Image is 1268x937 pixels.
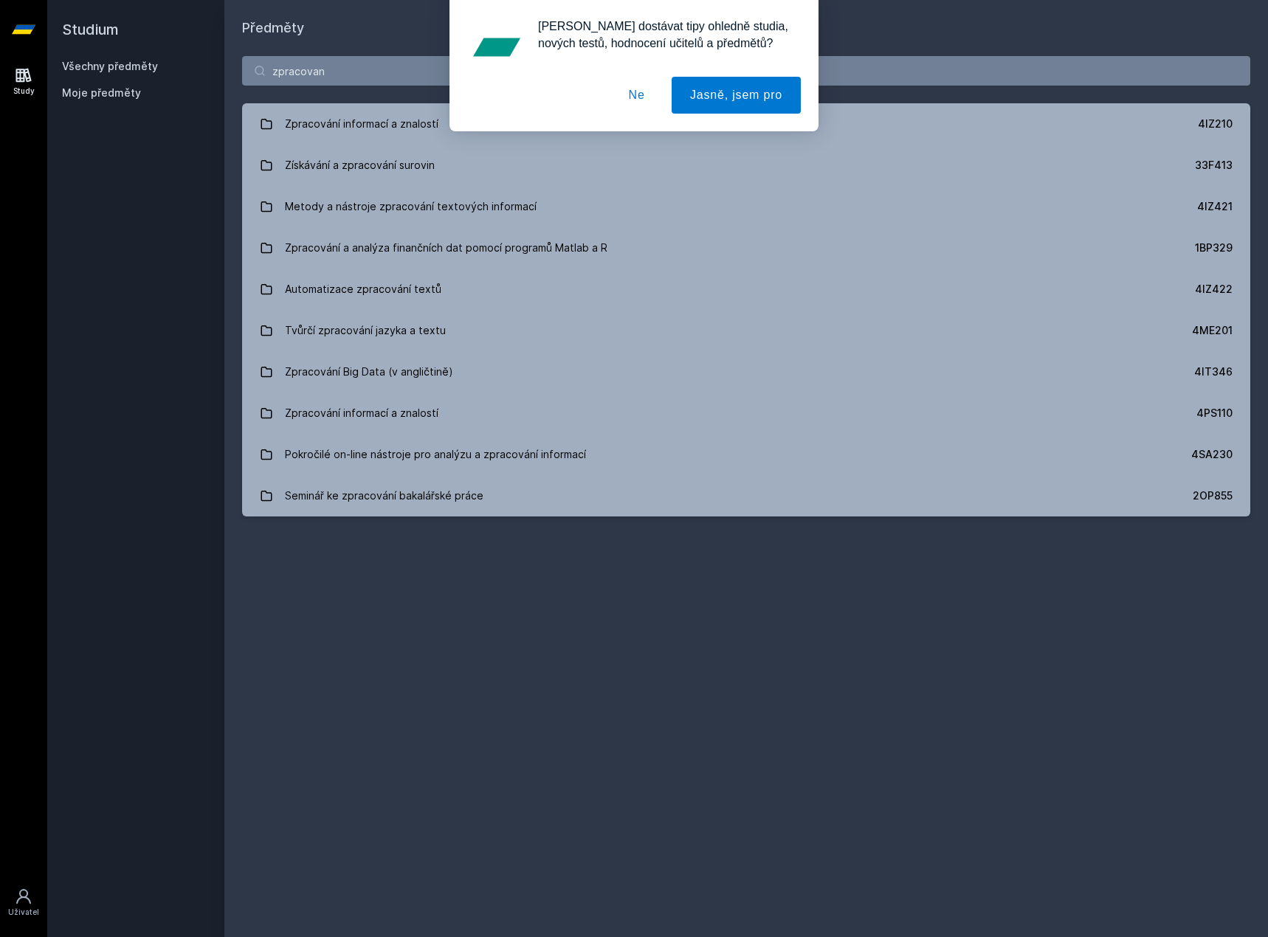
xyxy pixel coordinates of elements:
[285,192,537,221] div: Metody a nástroje zpracování textových informací
[242,310,1250,351] a: Tvůrčí zpracování jazyka a textu 4ME201
[8,907,39,918] div: Uživatel
[467,18,526,77] img: notification icon
[242,434,1250,475] a: Pokročilé on-line nástroje pro analýzu a zpracování informací 4SA230
[242,269,1250,310] a: Automatizace zpracování textů 4IZ422
[526,18,801,52] div: [PERSON_NAME] dostávat tipy ohledně studia, nových testů, hodnocení učitelů a předmětů?
[285,481,483,511] div: Seminář ke zpracování bakalářské práce
[1195,282,1233,297] div: 4IZ422
[285,440,586,469] div: Pokročilé on-line nástroje pro analýzu a zpracování informací
[1194,364,1233,379] div: 4IT346
[1195,158,1233,173] div: 33F413
[285,316,446,345] div: Tvůrčí zpracování jazyka a textu
[285,151,435,180] div: Získávání a zpracování surovin
[672,77,801,114] button: Jasně, jsem pro
[242,186,1250,227] a: Metody a nástroje zpracování textových informací 4IZ421
[242,475,1250,516] a: Seminář ke zpracování bakalářské práce 2OP855
[1192,323,1233,338] div: 4ME201
[242,351,1250,393] a: Zpracování Big Data (v angličtině) 4IT346
[1197,199,1233,214] div: 4IZ421
[285,398,438,428] div: Zpracování informací a znalostí
[1195,241,1233,255] div: 1BP329
[285,233,607,263] div: Zpracování a analýza finančních dat pomocí programů Matlab a R
[285,274,441,304] div: Automatizace zpracování textů
[1196,406,1233,421] div: 4PS110
[242,227,1250,269] a: Zpracování a analýza finančních dat pomocí programů Matlab a R 1BP329
[3,880,44,925] a: Uživatel
[610,77,664,114] button: Ne
[1193,488,1233,503] div: 2OP855
[242,393,1250,434] a: Zpracování informací a znalostí 4PS110
[1191,447,1233,462] div: 4SA230
[285,357,453,387] div: Zpracování Big Data (v angličtině)
[242,145,1250,186] a: Získávání a zpracování surovin 33F413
